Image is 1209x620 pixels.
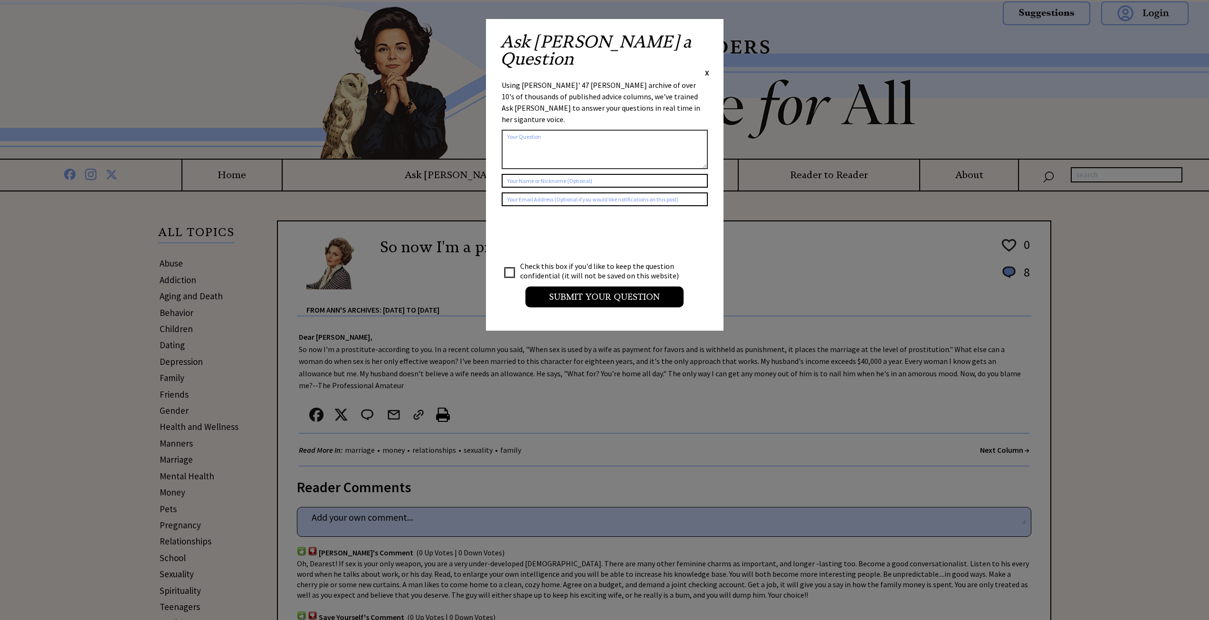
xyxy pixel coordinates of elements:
input: Your Email Address (Optional if you would like notifications on this post) [502,192,708,206]
td: Check this box if you'd like to keep the question confidential (it will not be saved on this webs... [520,261,688,281]
input: Your Name or Nickname (Optional) [502,174,708,188]
iframe: reCAPTCHA [502,216,646,253]
div: Using [PERSON_NAME]' 47 [PERSON_NAME] archive of over 10's of thousands of published advice colum... [502,79,708,125]
span: X [705,68,709,77]
h2: Ask [PERSON_NAME] a Question [500,33,709,67]
input: Submit your Question [525,286,684,307]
